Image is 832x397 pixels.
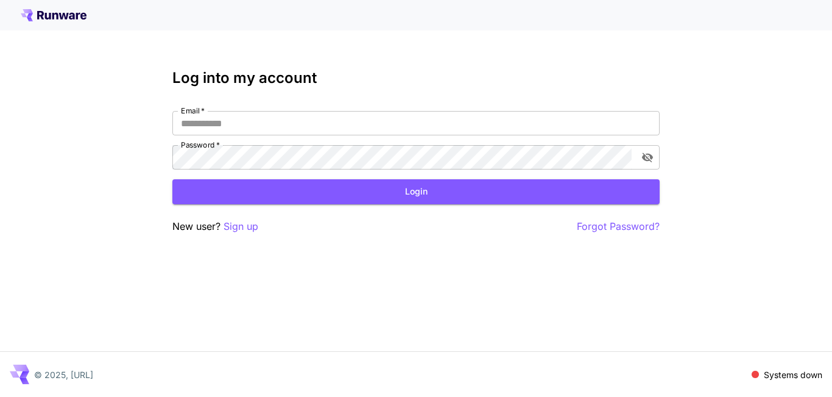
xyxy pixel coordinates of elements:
label: Password [181,140,220,150]
label: Email [181,106,205,116]
p: © 2025, [URL] [34,368,93,381]
h3: Log into my account [172,70,660,87]
p: New user? [172,219,258,234]
p: Systems down [764,368,822,381]
button: Forgot Password? [577,219,660,234]
button: Login [172,179,660,204]
button: Sign up [224,219,258,234]
button: toggle password visibility [636,146,658,168]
